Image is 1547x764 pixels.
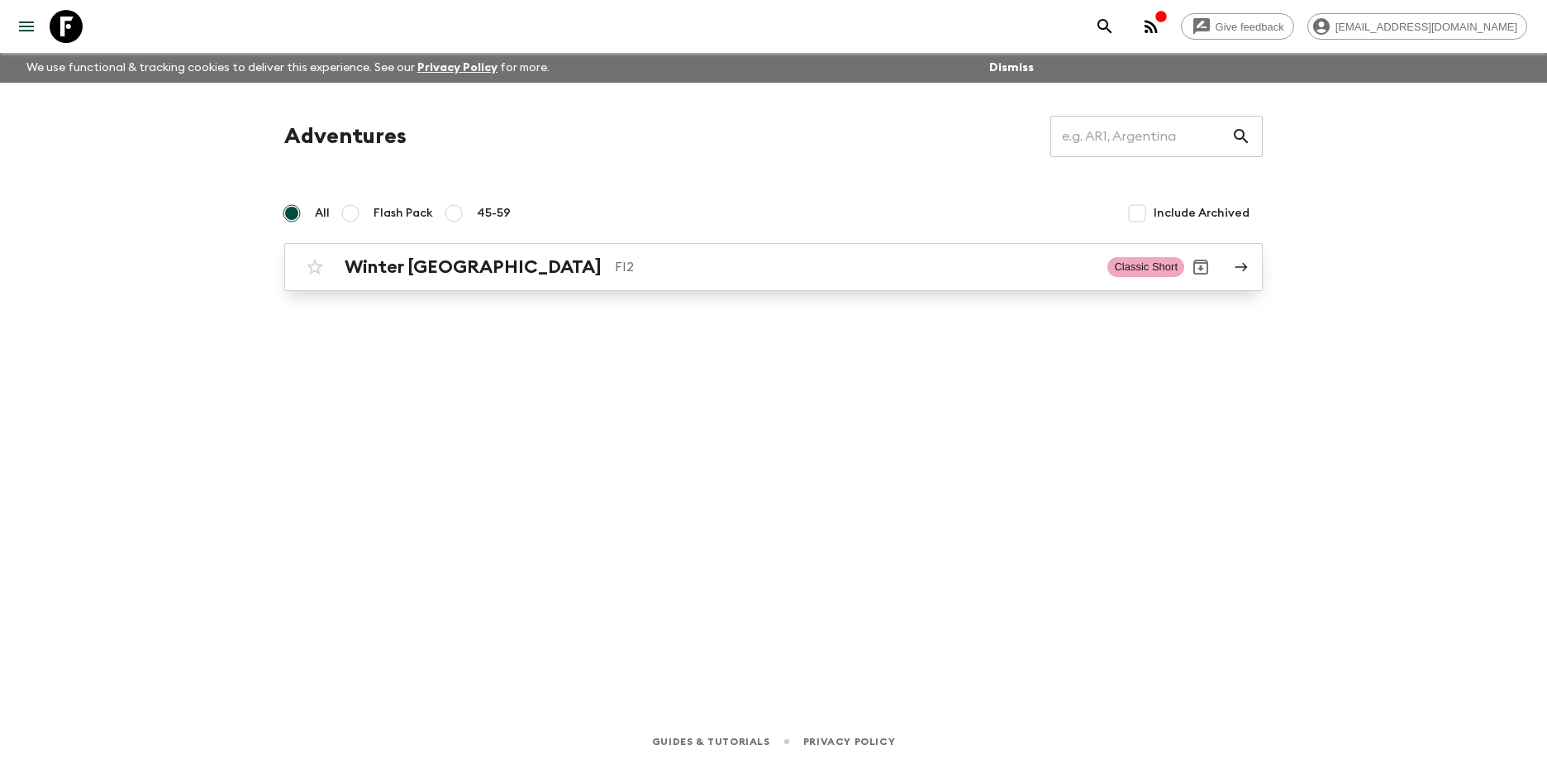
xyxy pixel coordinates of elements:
span: 45-59 [477,205,511,222]
button: menu [10,10,43,43]
a: Winter [GEOGRAPHIC_DATA]FI2Classic ShortArchive [284,243,1263,291]
button: Dismiss [985,56,1038,79]
button: Archive [1184,251,1217,284]
a: Guides & Tutorials [652,733,770,751]
span: Classic Short [1107,257,1184,277]
h1: Adventures [284,120,407,153]
button: search adventures [1088,10,1121,43]
div: [EMAIL_ADDRESS][DOMAIN_NAME] [1307,13,1527,40]
input: e.g. AR1, Argentina [1050,113,1231,160]
span: Include Archived [1154,205,1249,222]
span: [EMAIL_ADDRESS][DOMAIN_NAME] [1326,21,1526,33]
a: Privacy Policy [803,733,895,751]
p: FI2 [615,257,1094,277]
a: Give feedback [1181,13,1294,40]
span: Give feedback [1207,21,1293,33]
h2: Winter [GEOGRAPHIC_DATA] [345,256,602,278]
span: Flash Pack [374,205,433,222]
a: Privacy Policy [417,62,497,74]
span: All [315,205,330,222]
p: We use functional & tracking cookies to deliver this experience. See our for more. [20,53,556,83]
